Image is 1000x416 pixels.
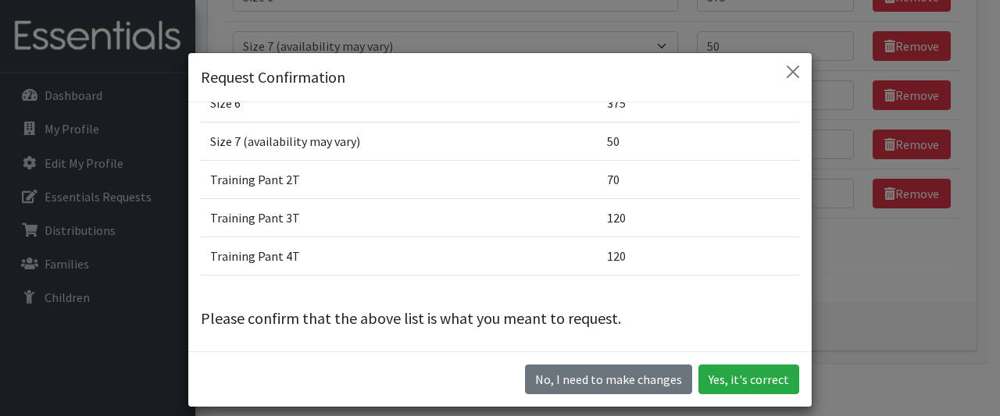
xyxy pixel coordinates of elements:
td: Size 6 [201,84,598,122]
button: Close [780,59,805,84]
td: 375 [598,84,799,122]
td: Training Pant 2T [201,160,598,198]
td: 120 [598,198,799,236]
p: Please confirm that the above list is what you meant to request. [201,307,799,330]
td: 120 [598,236,799,275]
h5: Request Confirmation [201,66,345,89]
td: Training Pant 3T [201,198,598,236]
td: 50 [598,122,799,160]
button: No I need to make changes [525,364,692,394]
td: Training Pant 4T [201,236,598,275]
button: Yes, it's correct [698,364,799,394]
td: Size 7 (availability may vary) [201,122,598,160]
td: 70 [598,160,799,198]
